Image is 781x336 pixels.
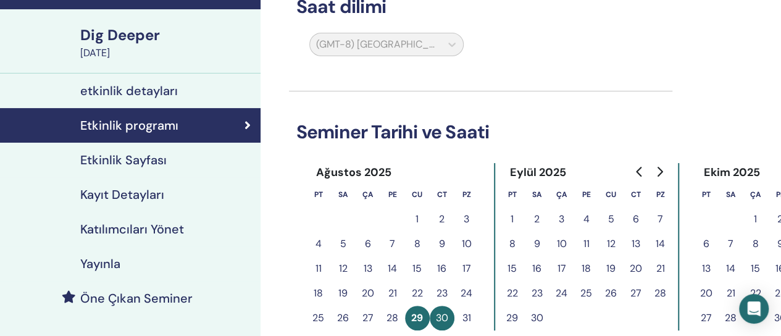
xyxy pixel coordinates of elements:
th: Perşembe [574,182,599,207]
button: 26 [599,281,624,306]
button: 6 [694,232,719,256]
button: 30 [430,306,454,330]
button: 29 [405,306,430,330]
button: 13 [624,232,648,256]
button: 4 [306,232,331,256]
button: 6 [356,232,380,256]
button: 7 [648,207,673,232]
button: 19 [331,281,356,306]
th: Cuma [405,182,430,207]
h4: Etkinlik Sayfası [80,153,167,167]
button: 22 [500,281,525,306]
th: Salı [719,182,743,207]
th: Çarşamba [549,182,574,207]
h4: etkinlik detayları [80,83,178,98]
button: 1 [743,207,768,232]
button: 25 [574,281,599,306]
button: 6 [624,207,648,232]
button: 14 [719,256,743,281]
button: 23 [525,281,549,306]
button: 28 [380,306,405,330]
button: 31 [454,306,479,330]
button: 1 [500,207,525,232]
button: 3 [454,207,479,232]
button: 11 [574,232,599,256]
button: 1 [405,207,430,232]
button: 14 [380,256,405,281]
button: 28 [719,306,743,330]
button: 13 [356,256,380,281]
h3: Seminer Tarihi ve Saati [289,121,672,143]
th: Pazar [648,182,673,207]
button: 9 [525,232,549,256]
button: 19 [599,256,624,281]
th: Pazar [454,182,479,207]
button: 22 [743,281,768,306]
div: [DATE] [80,46,253,61]
h4: Etkinlik programı [80,118,178,133]
a: Dig Deeper[DATE] [73,25,261,61]
th: Cuma [599,182,624,207]
button: 21 [380,281,405,306]
button: 28 [648,281,673,306]
button: 12 [599,232,624,256]
button: 4 [574,207,599,232]
h4: Katılımcıları Yönet [80,222,184,237]
button: 10 [454,232,479,256]
th: Cumartesi [430,182,454,207]
button: 24 [454,281,479,306]
button: 22 [405,281,430,306]
th: Çarşamba [743,182,768,207]
th: Salı [331,182,356,207]
button: 30 [525,306,549,330]
button: 26 [331,306,356,330]
button: 21 [648,256,673,281]
button: 13 [694,256,719,281]
button: 2 [525,207,549,232]
div: Eylül 2025 [500,163,577,182]
th: Perşembe [380,182,405,207]
button: 14 [648,232,673,256]
button: 2 [430,207,454,232]
button: 3 [549,207,574,232]
button: 15 [743,256,768,281]
button: 27 [624,281,648,306]
button: 11 [306,256,331,281]
button: 25 [306,306,331,330]
button: 12 [331,256,356,281]
th: Salı [525,182,549,207]
h4: Yayınla [80,256,120,271]
button: 15 [500,256,525,281]
button: 18 [574,256,599,281]
button: 8 [405,232,430,256]
th: Çarşamba [356,182,380,207]
th: Pazartesi [694,182,719,207]
button: 20 [624,256,648,281]
button: 27 [356,306,380,330]
div: Ekim 2025 [694,163,771,182]
h4: Öne Çıkan Seminer [80,291,193,306]
div: Ağustos 2025 [306,163,402,182]
button: 23 [430,281,454,306]
button: 16 [525,256,549,281]
button: 29 [500,306,525,330]
button: Go to previous month [630,159,649,184]
button: 20 [356,281,380,306]
button: 27 [694,306,719,330]
button: 18 [306,281,331,306]
div: Open Intercom Messenger [739,294,769,324]
th: Cumartesi [624,182,648,207]
button: Go to next month [649,159,669,184]
button: 8 [500,232,525,256]
h4: Kayıt Detayları [80,187,164,202]
button: 8 [743,232,768,256]
button: 9 [430,232,454,256]
button: 16 [430,256,454,281]
button: 17 [454,256,479,281]
button: 21 [719,281,743,306]
button: 10 [549,232,574,256]
button: 5 [331,232,356,256]
button: 20 [694,281,719,306]
button: 24 [549,281,574,306]
div: Dig Deeper [80,25,253,46]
